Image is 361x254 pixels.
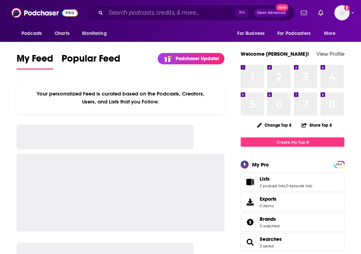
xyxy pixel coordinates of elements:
[176,56,219,62] p: Podchaser Update!
[315,7,326,19] a: Show notifications dropdown
[254,9,289,17] button: Open AdvancedNew
[260,176,270,182] span: Lists
[232,27,273,40] button: open menu
[241,173,344,191] span: Lists
[334,5,350,20] span: Logged in as lori.heiselman
[260,236,282,242] a: Searches
[82,29,107,38] span: Monitoring
[260,244,274,248] a: 3 saved
[241,213,344,232] span: Brands
[243,217,257,227] a: Brands
[260,216,279,222] a: Brands
[106,7,235,18] input: Search podcasts, credits, & more...
[324,29,336,38] span: More
[334,5,350,20] img: User Profile
[260,183,285,188] a: 2 podcast lists
[253,121,296,129] button: Change Top 8
[241,137,344,147] a: Create My Top 8
[50,27,74,40] a: Charts
[298,7,310,19] a: Show notifications dropdown
[243,177,257,187] a: Lists
[241,233,344,252] span: Searches
[17,53,53,69] span: My Feed
[260,196,277,202] span: Exports
[243,197,257,207] span: Exports
[285,183,286,188] span: ,
[87,5,295,21] div: Search podcasts, credits, & more...
[260,216,276,222] span: Brands
[344,5,350,11] svg: Add a profile image
[17,82,224,114] div: Your personalized Feed is curated based on the Podcasts, Creators, Users, and Lists that you Follow.
[252,161,269,168] div: My Pro
[237,29,265,38] span: For Business
[77,27,115,40] button: open menu
[235,8,248,17] span: ⌘ K
[62,53,120,70] a: Popular Feed
[257,11,286,15] span: Open Advanced
[17,53,53,70] a: My Feed
[260,203,277,208] span: 0 items
[11,6,78,19] img: Podchaser - Follow, Share and Rate Podcasts
[335,162,343,167] a: PRO
[301,118,332,132] button: Share Top 8
[241,51,309,57] a: Welcome [PERSON_NAME]!
[260,224,279,228] a: 0 watched
[273,27,321,40] button: open menu
[17,27,51,40] button: open menu
[276,4,288,11] span: New
[334,5,350,20] button: Show profile menu
[21,29,42,38] span: Podcasts
[55,29,70,38] span: Charts
[277,29,311,38] span: For Podcasters
[316,51,344,57] a: View Profile
[243,237,257,247] a: Searches
[286,183,312,188] a: 0 episode lists
[62,53,120,69] span: Popular Feed
[260,176,312,182] a: Lists
[241,193,344,211] a: Exports
[319,27,344,40] button: open menu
